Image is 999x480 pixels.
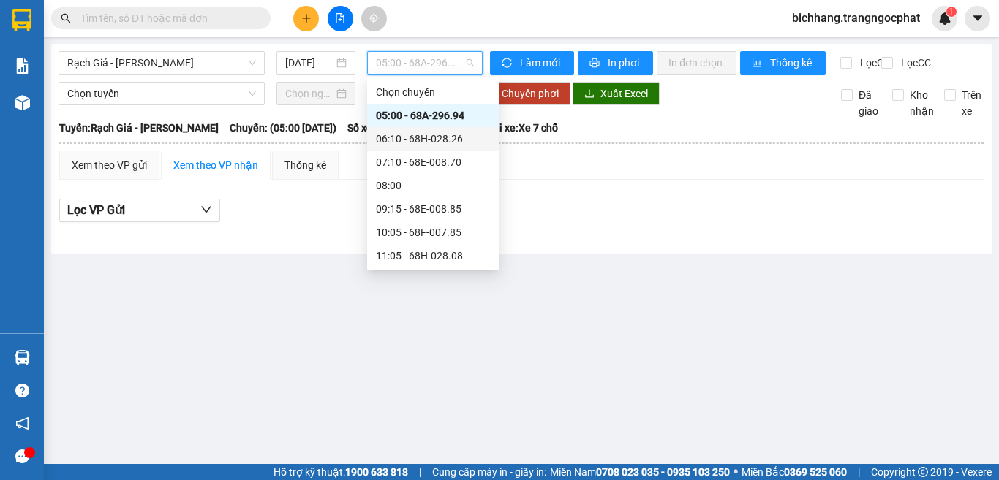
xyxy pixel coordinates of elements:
div: 06:10 - 68H-028.26 [376,131,490,147]
div: Chọn chuyến [376,84,490,100]
span: notification [15,416,29,430]
input: Chọn ngày [285,85,333,102]
strong: 1900 633 818 [345,466,408,478]
b: Tuyến: Rạch Giá - [PERSON_NAME] [59,122,219,134]
span: Chọn tuyến [67,83,256,104]
button: printerIn phơi [578,51,653,75]
img: icon-new-feature [938,12,951,25]
span: bichhang.trangngocphat [780,9,932,27]
span: Đã giao [853,87,884,119]
span: Miền Bắc [742,464,847,480]
span: message [15,449,29,463]
span: In phơi [608,55,641,71]
button: plus [293,6,319,31]
span: Lọc VP Gửi [67,201,125,219]
img: warehouse-icon [15,95,30,110]
button: caret-down [965,6,990,31]
span: file-add [335,13,345,23]
div: 10:05 - 68F-007.85 [376,224,490,240]
span: Trên xe [956,87,987,119]
span: Hỗ trợ kỹ thuật: [274,464,408,480]
button: syncLàm mới [490,51,574,75]
input: 15/10/2025 [285,55,333,71]
span: | [858,464,860,480]
button: downloadXuất Excel [573,82,660,105]
button: In đơn chọn [657,51,736,75]
span: Cung cấp máy in - giấy in: [432,464,546,480]
div: 05:00 - 68A-296.94 [376,107,490,123]
span: 1 [949,7,954,17]
span: | [419,464,421,480]
span: printer [589,58,602,69]
img: warehouse-icon [15,350,30,365]
span: Lọc CR [854,55,892,71]
span: bar-chart [752,58,764,69]
img: logo-vxr [12,9,31,31]
div: Chọn chuyến [367,80,499,104]
div: 09:15 - 68E-008.85 [376,201,490,217]
span: Số xe: 68A-296.94 [347,120,429,136]
img: solution-icon [15,58,30,74]
div: 11:05 - 68H-028.08 [376,248,490,264]
span: down [200,204,212,216]
span: search [61,13,71,23]
span: 05:00 - 68A-296.94 [376,52,474,74]
span: Thống kê [770,55,814,71]
button: file-add [328,6,353,31]
span: Chuyến: (05:00 [DATE]) [230,120,336,136]
span: ⚪️ [734,469,738,475]
span: question-circle [15,384,29,397]
button: aim [361,6,387,31]
div: 07:10 - 68E-008.70 [376,154,490,170]
span: caret-down [971,12,984,25]
button: Chuyển phơi [490,82,570,105]
span: Miền Nam [550,464,730,480]
span: copyright [918,467,928,477]
div: Xem theo VP gửi [72,157,147,173]
input: Tìm tên, số ĐT hoặc mã đơn [80,10,253,26]
strong: 0369 525 060 [784,466,847,478]
div: Xem theo VP nhận [173,157,258,173]
strong: 0708 023 035 - 0935 103 250 [596,466,730,478]
span: Loại xe: Xe 7 chỗ [482,120,558,136]
span: aim [369,13,379,23]
sup: 1 [946,7,957,17]
span: Rạch Giá - Hà Tiên [67,52,256,74]
div: 08:00 [376,178,490,194]
span: Lọc CC [895,55,933,71]
div: Thống kê [284,157,326,173]
button: Lọc VP Gửi [59,199,220,222]
span: sync [502,58,514,69]
span: Kho nhận [904,87,940,119]
span: Làm mới [520,55,562,71]
button: bar-chartThống kê [740,51,826,75]
span: plus [301,13,312,23]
